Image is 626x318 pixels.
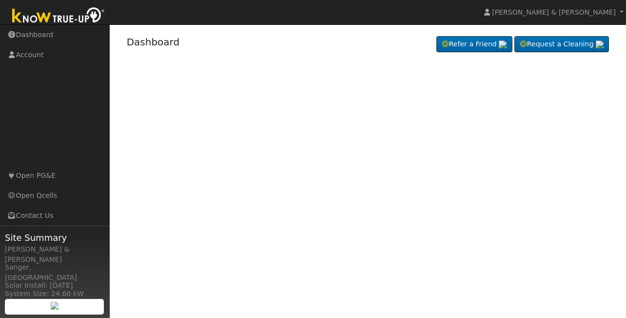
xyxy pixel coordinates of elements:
[5,262,104,283] div: Sanger, [GEOGRAPHIC_DATA]
[514,36,609,53] a: Request a Cleaning
[51,302,59,310] img: retrieve
[127,36,180,48] a: Dashboard
[5,231,104,244] span: Site Summary
[5,289,104,299] div: System Size: 24.60 kW
[436,36,512,53] a: Refer a Friend
[7,5,110,27] img: Know True-Up
[499,41,507,48] img: retrieve
[492,8,616,16] span: [PERSON_NAME] & [PERSON_NAME]
[5,280,104,291] div: Solar Install: [DATE]
[596,41,604,48] img: retrieve
[5,244,104,265] div: [PERSON_NAME] & [PERSON_NAME]
[5,297,104,307] div: Storage Size: 60.0 kWh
